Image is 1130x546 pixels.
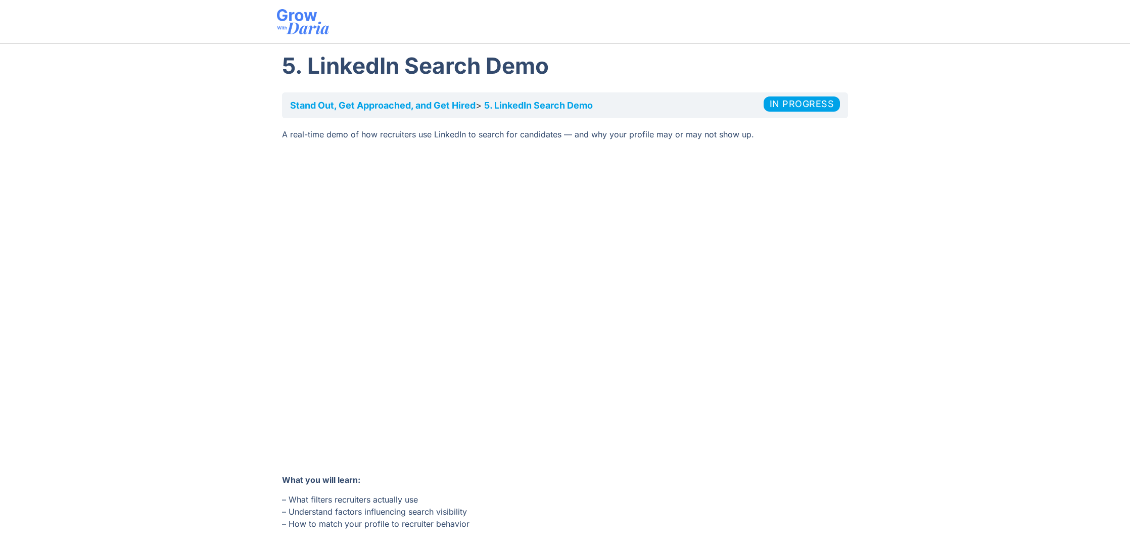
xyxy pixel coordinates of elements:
strong: What you will learn: [282,475,360,485]
div: In Progress [764,96,840,112]
nav: Breadcrumbs [282,92,848,118]
a: Stand Out, Get Approached, and Get Hired​ [290,100,476,111]
h1: 5. LinkedIn Search Demo [282,49,848,82]
a: 5. LinkedIn Search Demo [484,100,593,111]
p: A real-time demo of how recruiters use LinkedIn to search for candidates — and why your profile m... [282,128,848,140]
p: – What filters recruiters actually use – Understand factors influencing search visibility – How t... [282,493,848,530]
